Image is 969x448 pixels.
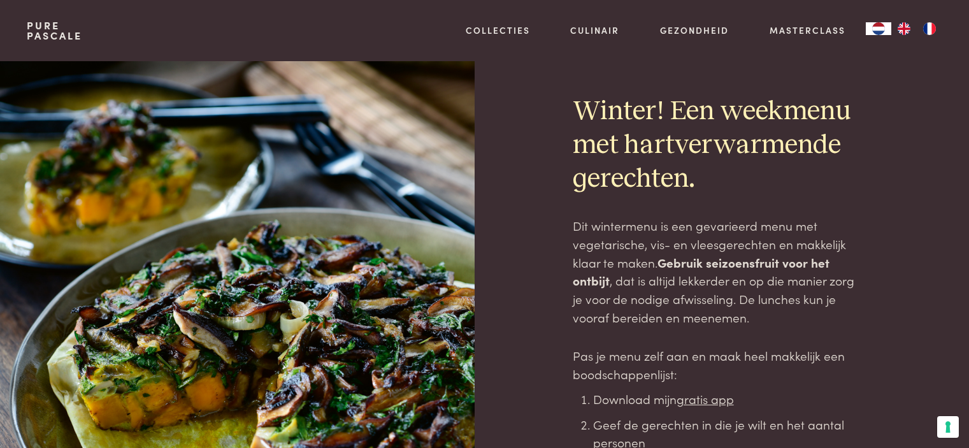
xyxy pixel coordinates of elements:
a: Collecties [466,24,530,37]
p: Dit wintermenu is een gevarieerd menu met vegetarische, vis- en vleesgerechten en makkelijk klaar... [573,217,865,326]
button: Uw voorkeuren voor toestemming voor trackingtechnologieën [937,416,959,438]
p: Pas je menu zelf aan en maak heel makkelijk een boodschappenlijst: [573,347,865,383]
a: EN [891,22,917,35]
a: Masterclass [770,24,845,37]
a: Culinair [570,24,619,37]
strong: Gebruik seizoensfruit voor het ontbijt [573,254,829,289]
a: Gezondheid [660,24,729,37]
a: PurePascale [27,20,82,41]
ul: Language list [891,22,942,35]
div: Language [866,22,891,35]
a: NL [866,22,891,35]
h2: Winter! Een weekmenu met hartverwarmende gerechten. [573,95,865,196]
a: FR [917,22,942,35]
li: Download mijn [593,390,865,408]
a: gratis app [677,390,734,407]
aside: Language selected: Nederlands [866,22,942,35]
